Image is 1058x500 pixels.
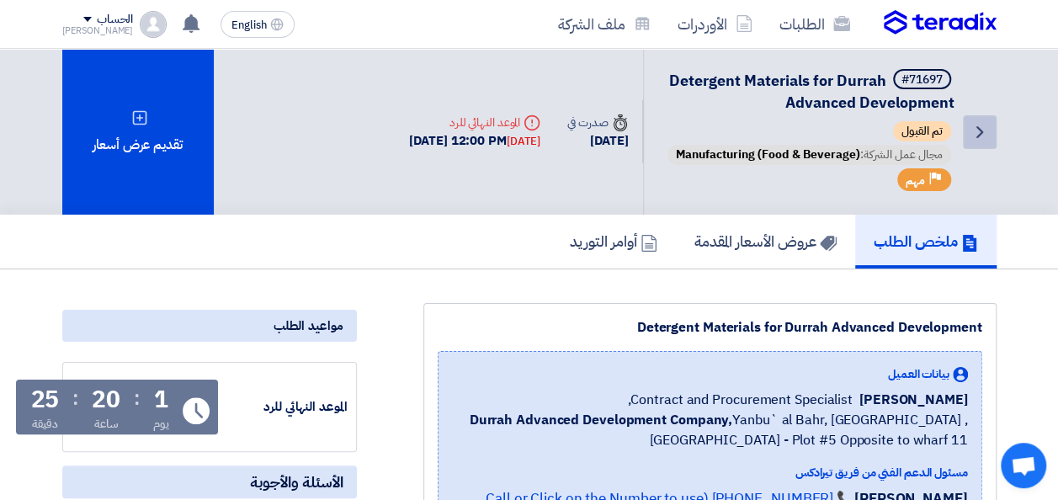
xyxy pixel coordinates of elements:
h5: ملخص الطلب [874,231,978,251]
div: الحساب [97,13,133,27]
div: #71697 [901,74,943,86]
div: [DATE] [507,133,540,150]
div: Open chat [1001,443,1046,488]
a: الطلبات [766,4,864,44]
img: profile_test.png [140,11,167,38]
div: 25 [31,388,60,412]
div: تقديم عرض أسعار [62,49,214,215]
div: مواعيد الطلب [62,310,357,342]
div: [DATE] 12:00 PM [409,131,540,151]
div: [DATE] [567,131,628,151]
a: ملف الشركة [545,4,664,44]
div: 1 [154,388,168,412]
span: Yanbu` al Bahr, [GEOGRAPHIC_DATA] ,[GEOGRAPHIC_DATA] - Plot #5 Opposite to wharf 11 [452,410,968,450]
span: Detergent Materials for Durrah Advanced Development [669,69,954,114]
span: الأسئلة والأجوبة [250,472,343,492]
span: English [231,19,267,31]
span: [PERSON_NAME] [859,390,968,410]
h5: عروض الأسعار المقدمة [694,231,837,251]
div: [PERSON_NAME] [62,26,134,35]
h5: Detergent Materials for Durrah Advanced Development [664,69,954,113]
div: صدرت في [567,114,628,131]
span: Contract and Procurement Specialist, [627,390,852,410]
div: يوم [153,415,169,433]
button: English [221,11,295,38]
div: ساعة [94,415,119,433]
div: 20 [92,388,120,412]
div: : [72,383,78,413]
div: Detergent Materials for Durrah Advanced Development [438,317,982,338]
div: مسئول الدعم الفني من فريق تيرادكس [452,464,968,481]
span: تم القبول [893,121,951,141]
div: : [134,383,140,413]
div: الموعد النهائي للرد [409,114,540,131]
a: أوامر التوريد [551,215,676,269]
a: الأوردرات [664,4,766,44]
span: بيانات العميل [888,365,949,383]
h5: أوامر التوريد [570,231,657,251]
div: الموعد النهائي للرد [221,397,348,417]
a: عروض الأسعار المقدمة [676,215,855,269]
b: Durrah Advanced Development Company, [470,410,732,430]
a: ملخص الطلب [855,215,997,269]
span: Manufacturing (Food & Beverage) [676,146,860,163]
span: مجال عمل الشركة: [667,145,951,165]
div: دقيقة [32,415,58,433]
img: Teradix logo [884,10,997,35]
span: مهم [906,173,925,189]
